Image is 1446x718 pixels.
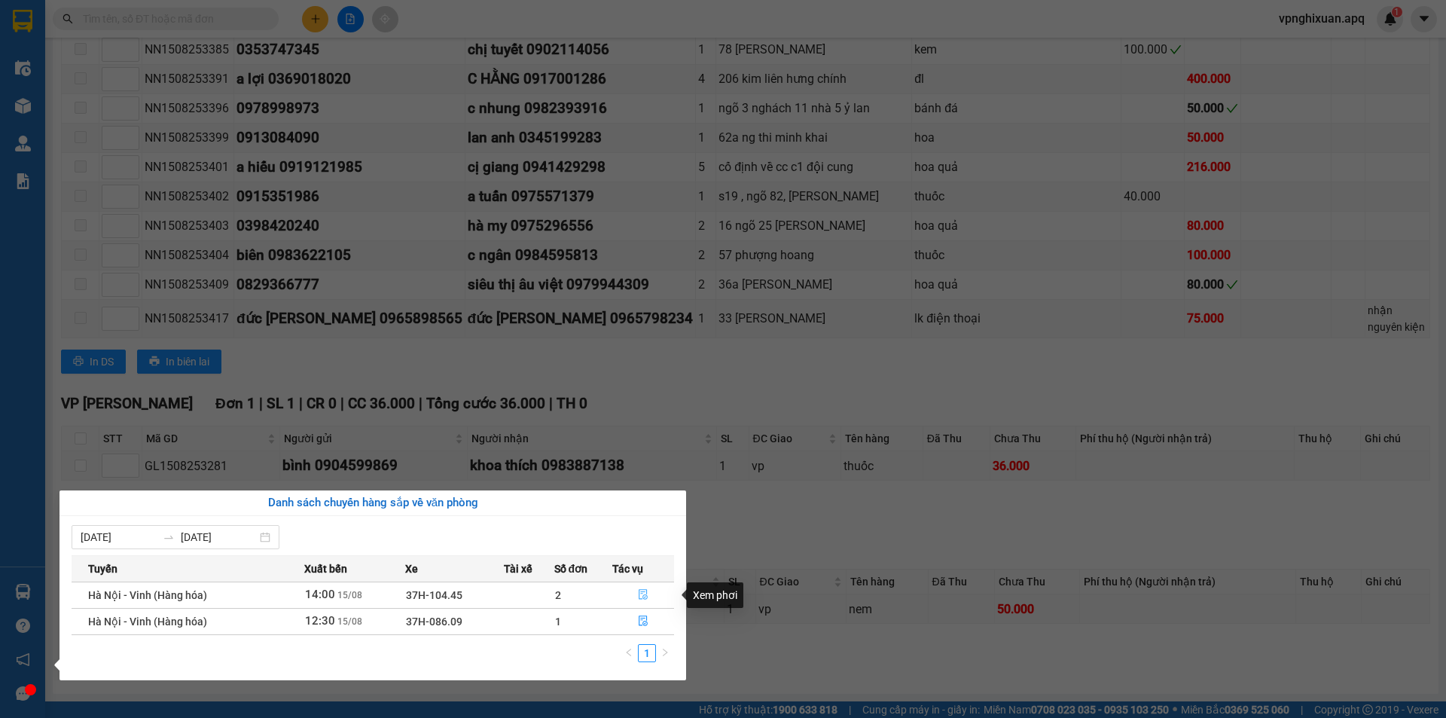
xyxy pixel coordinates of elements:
span: Xe [405,561,418,577]
span: 2 [555,589,561,601]
span: Hà Nội - Vinh (Hàng hóa) [88,616,207,628]
span: Tác vụ [612,561,643,577]
span: right [660,648,670,657]
span: Tài xế [504,561,532,577]
span: 37H-086.09 [406,616,462,628]
span: 1 [555,616,561,628]
button: right [656,644,674,662]
span: to [163,531,175,543]
span: Hà Nội - Vinh (Hàng hóa) [88,589,207,601]
div: Xem phơi [687,582,743,608]
span: Số đơn [554,561,588,577]
span: 37H-104.45 [406,589,462,601]
span: 14:00 [305,588,335,601]
li: Previous Page [620,644,638,662]
span: file-done [638,616,648,628]
span: Tuyến [88,561,117,577]
button: left [620,644,638,662]
span: 12:30 [305,614,335,628]
span: Xuất bến [304,561,347,577]
li: Next Page [656,644,674,662]
a: 1 [639,645,655,661]
input: Đến ngày [181,529,257,545]
span: 15/08 [337,590,362,600]
button: file-done [613,583,673,607]
div: Danh sách chuyến hàng sắp về văn phòng [72,494,674,512]
input: Từ ngày [81,529,157,545]
span: 15/08 [337,616,362,627]
span: swap-right [163,531,175,543]
li: 1 [638,644,656,662]
button: file-done [613,610,673,634]
span: file-done [638,589,648,601]
span: left [624,648,633,657]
